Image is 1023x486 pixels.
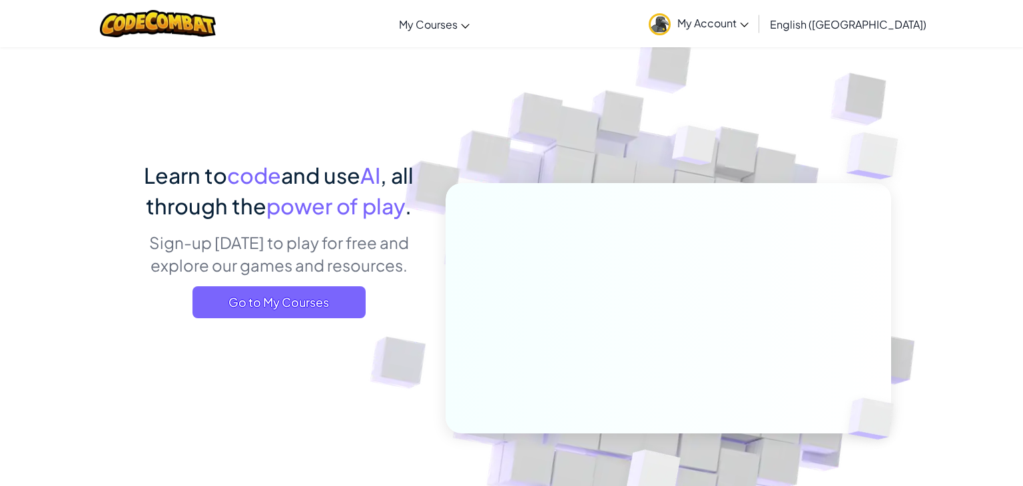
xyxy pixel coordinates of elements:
[266,192,405,219] span: power of play
[647,99,743,198] img: Overlap cubes
[642,3,755,45] a: My Account
[826,370,926,467] img: Overlap cubes
[144,162,227,188] span: Learn to
[360,162,380,188] span: AI
[763,6,933,42] a: English ([GEOGRAPHIC_DATA])
[100,10,216,37] img: CodeCombat logo
[677,16,749,30] span: My Account
[132,231,426,276] p: Sign-up [DATE] to play for free and explore our games and resources.
[820,100,935,212] img: Overlap cubes
[392,6,476,42] a: My Courses
[649,13,671,35] img: avatar
[770,17,926,31] span: English ([GEOGRAPHIC_DATA])
[399,17,458,31] span: My Courses
[405,192,412,219] span: .
[281,162,360,188] span: and use
[192,286,366,318] a: Go to My Courses
[227,162,281,188] span: code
